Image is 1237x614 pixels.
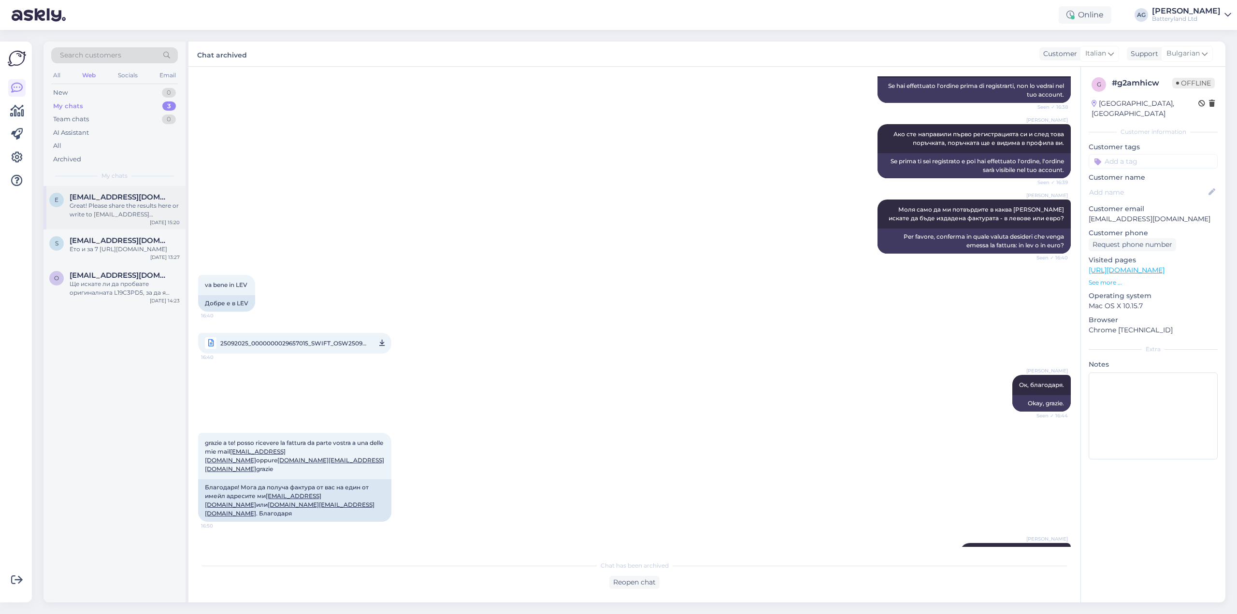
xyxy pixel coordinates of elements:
[205,457,384,472] a: [DOMAIN_NAME][EMAIL_ADDRESS][DOMAIN_NAME]
[1092,99,1198,119] div: [GEOGRAPHIC_DATA], [GEOGRAPHIC_DATA]
[198,479,391,522] div: Благодаря! Мога да получа фактура от вас на един от имейл адресите ми или . Благодаря
[162,88,176,98] div: 0
[198,333,391,354] a: 25092025_0000000029657015_SWIFT_OSW2509250002027.pdf16:40
[150,254,180,261] div: [DATE] 13:27
[53,101,83,111] div: My chats
[1085,48,1106,59] span: Italian
[205,439,385,472] span: grazie a te! posso ricevere la fattura da parte vostra a una delle mie mail oppure grazie
[201,522,237,529] span: 16:50
[55,240,58,247] span: s
[116,69,140,82] div: Socials
[80,69,98,82] div: Web
[1032,103,1068,111] span: Seen ✓ 16:38
[205,281,247,288] span: va bene in LEV
[1166,48,1200,59] span: Bulgarian
[1089,172,1218,183] p: Customer name
[1089,315,1218,325] p: Browser
[201,312,237,319] span: 16:40
[1089,128,1218,136] div: Customer information
[70,271,170,280] span: office@cryptosystemsbg.com
[101,171,128,180] span: My chats
[162,101,176,111] div: 3
[1032,412,1068,419] span: Seen ✓ 16:44
[1026,367,1068,374] span: [PERSON_NAME]
[60,50,121,60] span: Search customers
[1152,7,1231,23] a: [PERSON_NAME]Batteryland Ltd
[1089,266,1165,274] a: [URL][DOMAIN_NAME]
[1012,395,1071,412] div: Okay, grazie.
[601,561,669,570] span: Chat has been archived
[1089,325,1218,335] p: Chrome [TECHNICAL_ID]
[205,501,374,517] a: [DOMAIN_NAME][EMAIL_ADDRESS][DOMAIN_NAME]
[1089,228,1218,238] p: Customer phone
[220,337,369,349] span: 25092025_0000000029657015_SWIFT_OSW2509250002027.pdf
[8,49,26,68] img: Askly Logo
[150,219,180,226] div: [DATE] 15:20
[1089,345,1218,354] div: Extra
[1089,238,1176,251] div: Request phone number
[1089,204,1218,214] p: Customer email
[162,114,176,124] div: 0
[1127,49,1158,59] div: Support
[158,69,178,82] div: Email
[1032,179,1068,186] span: Seen ✓ 16:39
[205,448,286,464] a: [EMAIL_ADDRESS][DOMAIN_NAME]
[1089,359,1218,370] p: Notes
[1089,301,1218,311] p: Mac OS X 10.15.7
[1089,142,1218,152] p: Customer tags
[609,576,660,589] div: Reopen chat
[1039,49,1077,59] div: Customer
[70,245,180,254] div: Ето и за 7 [URL][DOMAIN_NAME]
[1152,7,1221,15] div: [PERSON_NAME]
[70,280,180,297] div: Ще искате ли да пробвате оригиналната L19C3PD5, за да я осигурим на място при нас? Тя се води, че...
[55,196,58,203] span: e
[201,351,237,363] span: 16:40
[1112,77,1172,89] div: # g2amhicw
[1089,255,1218,265] p: Visited pages
[1152,15,1221,23] div: Batteryland Ltd
[150,297,180,304] div: [DATE] 14:23
[70,201,180,219] div: Great! Please share the results here or write to [EMAIL_ADDRESS][DOMAIN_NAME]
[198,295,255,312] div: Добре е в LEV
[1172,78,1215,88] span: Offline
[1089,154,1218,169] input: Add a tag
[54,274,59,282] span: o
[1097,81,1101,88] span: g
[1089,291,1218,301] p: Operating system
[1026,192,1068,199] span: [PERSON_NAME]
[53,88,68,98] div: New
[70,193,170,201] span: eduardharsing@yahoo.com
[1032,254,1068,261] span: Seen ✓ 16:40
[1019,381,1064,388] span: Ок, благодаря.
[1059,6,1111,24] div: Online
[51,69,62,82] div: All
[877,153,1071,178] div: Se prima ti sei registrato e poi hai effettuato l'ordine, l'ordine sarà visibile nel tuo account.
[53,141,61,151] div: All
[70,236,170,245] span: slavvii1984@abv.bg
[1026,535,1068,543] span: [PERSON_NAME]
[197,47,247,60] label: Chat archived
[877,78,1071,103] div: Se hai effettuato l'ordine prima di registrarti, non lo vedrai nel tuo account.
[1089,278,1218,287] p: See more ...
[1089,187,1207,198] input: Add name
[1026,116,1068,124] span: [PERSON_NAME]
[1089,214,1218,224] p: [EMAIL_ADDRESS][DOMAIN_NAME]
[1135,8,1148,22] div: AG
[893,130,1065,146] span: Ако сте направили първо регистрацията си и след това поръчката, поръчката ще е видима в профила ви.
[53,155,81,164] div: Archived
[53,114,89,124] div: Team chats
[877,228,1071,254] div: Per favore, conferma in quale valuta desideri che venga emessa la fattura: in lev o in euro?
[53,128,89,138] div: AI Assistant
[889,206,1065,222] span: Моля само да ми потвърдите в каква [PERSON_NAME] искате да бъде издадена фактурата - в левове или...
